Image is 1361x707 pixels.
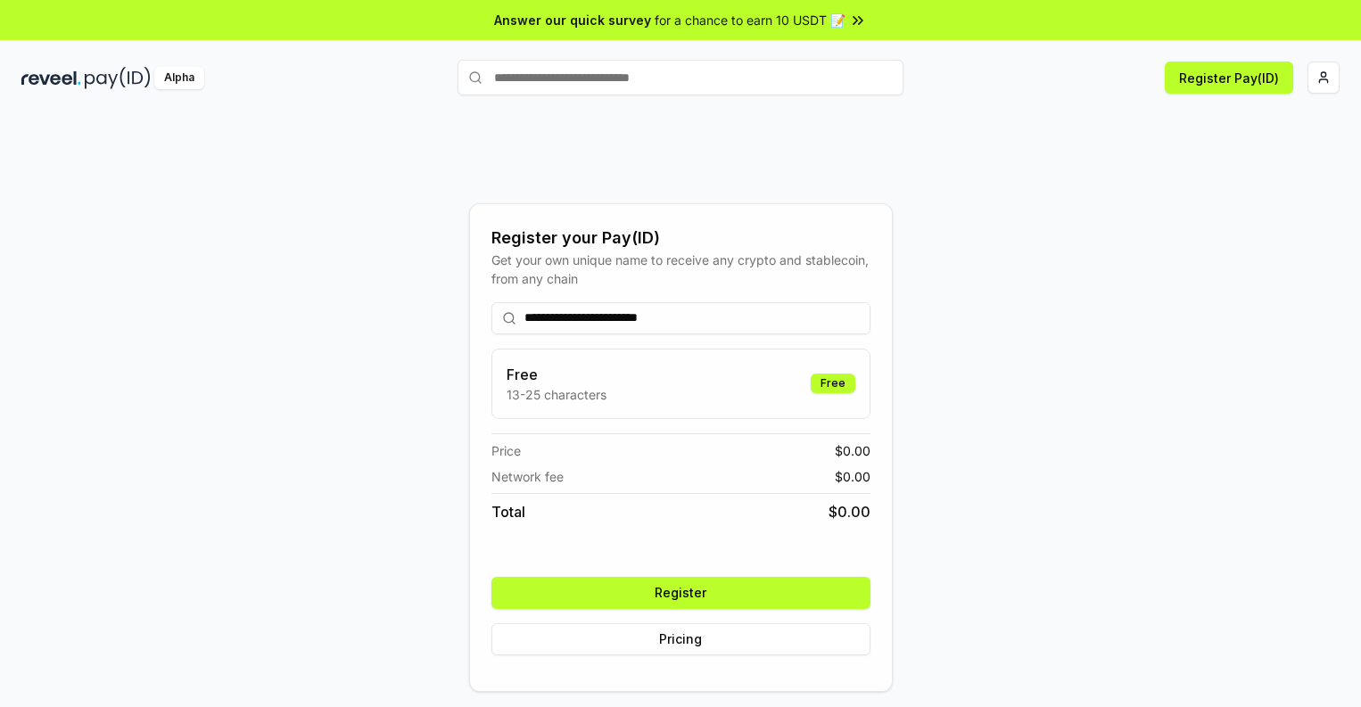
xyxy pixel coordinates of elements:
[655,11,845,29] span: for a chance to earn 10 USDT 📝
[491,577,870,609] button: Register
[835,467,870,486] span: $ 0.00
[835,441,870,460] span: $ 0.00
[1165,62,1293,94] button: Register Pay(ID)
[154,67,204,89] div: Alpha
[491,441,521,460] span: Price
[491,251,870,288] div: Get your own unique name to receive any crypto and stablecoin, from any chain
[507,364,606,385] h3: Free
[494,11,651,29] span: Answer our quick survey
[21,67,81,89] img: reveel_dark
[491,226,870,251] div: Register your Pay(ID)
[507,385,606,404] p: 13-25 characters
[491,623,870,655] button: Pricing
[85,67,151,89] img: pay_id
[811,374,855,393] div: Free
[491,467,564,486] span: Network fee
[829,501,870,522] span: $ 0.00
[491,501,525,522] span: Total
